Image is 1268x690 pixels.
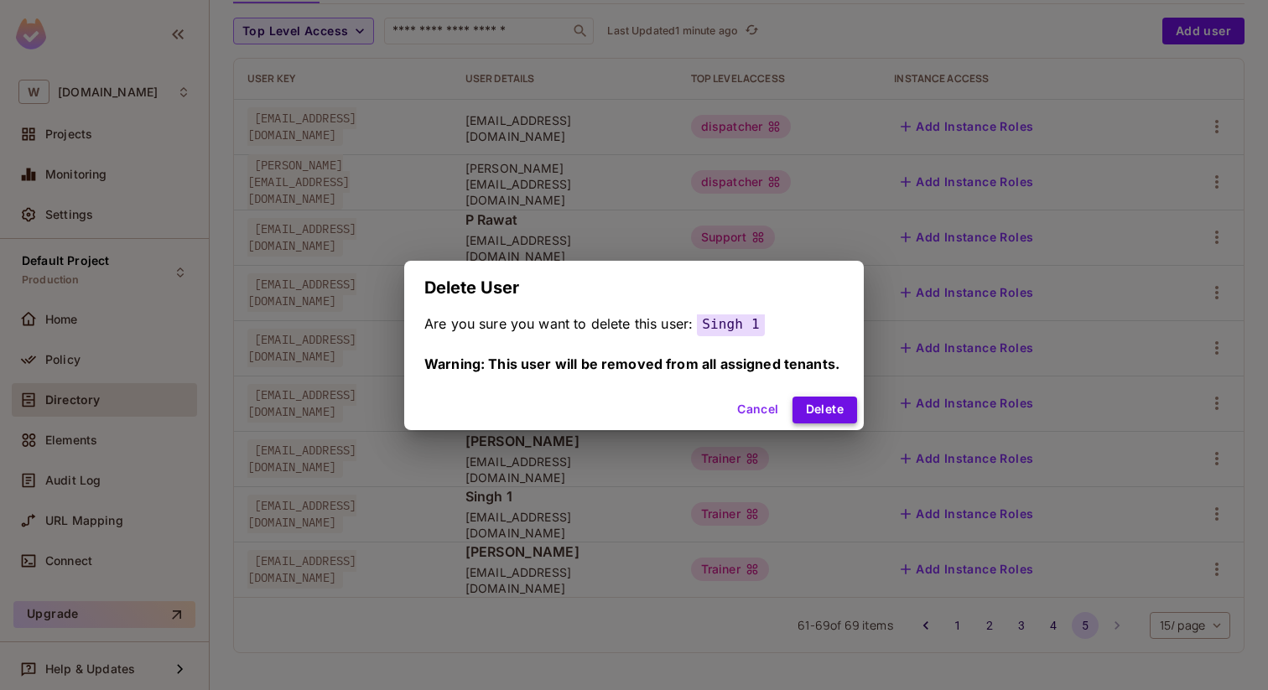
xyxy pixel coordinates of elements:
[697,312,764,336] span: Singh 1
[404,261,864,314] h2: Delete User
[792,397,857,423] button: Delete
[730,397,785,423] button: Cancel
[424,355,839,372] span: Warning: This user will be removed from all assigned tenants.
[424,315,693,332] span: Are you sure you want to delete this user:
